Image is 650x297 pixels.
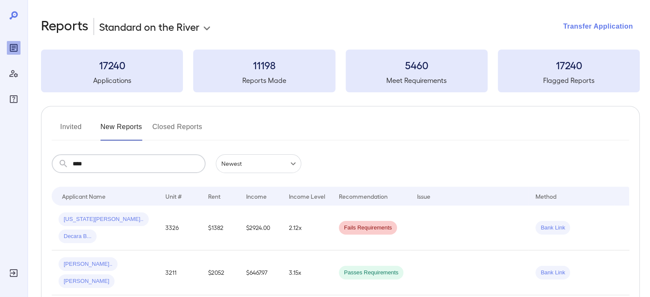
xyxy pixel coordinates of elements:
span: [PERSON_NAME].. [59,260,118,268]
h5: Applications [41,75,183,85]
span: Bank Link [535,224,570,232]
h3: 17240 [498,58,640,72]
h2: Reports [41,17,88,36]
div: Recommendation [339,191,388,201]
div: FAQ [7,92,21,106]
p: Standard on the River [99,20,200,33]
span: [PERSON_NAME] [59,277,115,285]
td: 2.12x [282,206,332,250]
h3: 17240 [41,58,183,72]
td: $2924.00 [239,206,282,250]
div: Method [535,191,556,201]
td: $2052 [201,250,239,295]
td: 3211 [159,250,201,295]
span: Passes Requirements [339,269,403,277]
h5: Reports Made [193,75,335,85]
div: Issue [417,191,431,201]
button: Closed Reports [153,120,203,141]
button: New Reports [100,120,142,141]
button: Invited [52,120,90,141]
div: Income [246,191,267,201]
button: Row Actions [624,266,637,279]
span: Bank Link [535,269,570,277]
summary: 17240Applications11198Reports Made5460Meet Requirements17240Flagged Reports [41,50,640,92]
button: Row Actions [624,221,637,235]
div: Newest [216,154,301,173]
td: $6467.97 [239,250,282,295]
h5: Flagged Reports [498,75,640,85]
div: Rent [208,191,222,201]
span: [US_STATE][PERSON_NAME].. [59,215,149,223]
span: Fails Requirements [339,224,397,232]
div: Reports [7,41,21,55]
h3: 11198 [193,58,335,72]
h3: 5460 [346,58,488,72]
span: Decara B... [59,232,97,241]
td: 3326 [159,206,201,250]
div: Applicant Name [62,191,106,201]
td: 3.15x [282,250,332,295]
h5: Meet Requirements [346,75,488,85]
div: Log Out [7,266,21,280]
div: Unit # [165,191,182,201]
div: Manage Users [7,67,21,80]
div: Income Level [289,191,325,201]
button: Transfer Application [556,17,640,36]
td: $1382 [201,206,239,250]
